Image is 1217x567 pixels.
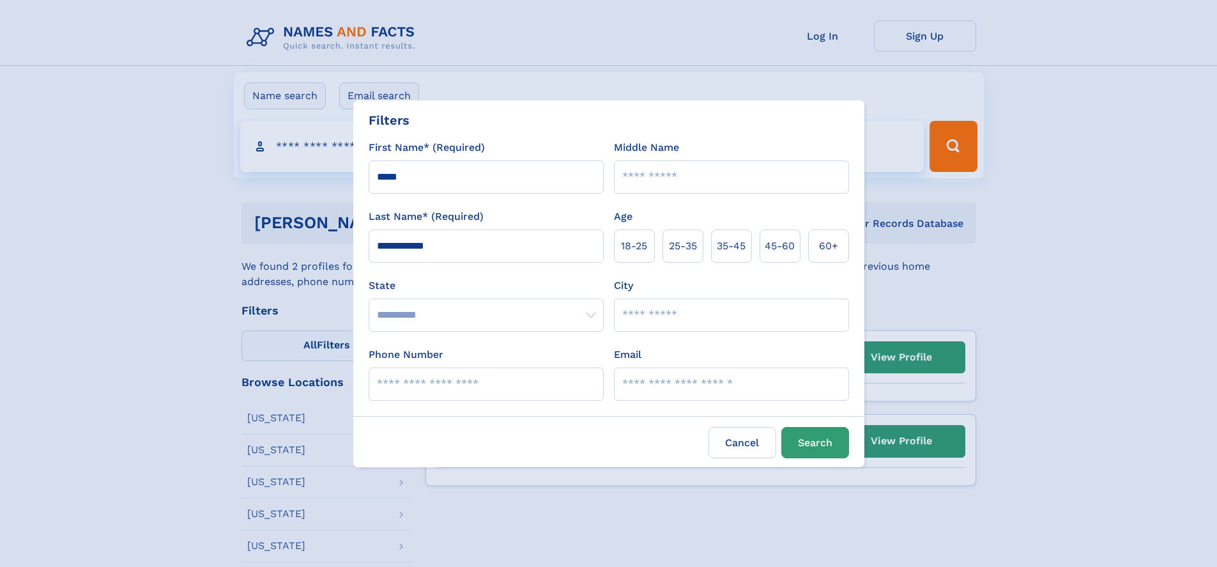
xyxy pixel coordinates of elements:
span: 35‑45 [717,238,746,254]
label: Middle Name [614,140,679,155]
label: City [614,278,633,293]
label: Email [614,347,641,362]
label: Cancel [708,427,776,458]
label: Age [614,209,632,224]
button: Search [781,427,849,458]
label: Last Name* (Required) [369,209,484,224]
span: 60+ [819,238,838,254]
label: First Name* (Required) [369,140,485,155]
span: 25‑35 [669,238,697,254]
div: Filters [369,111,409,130]
label: Phone Number [369,347,443,362]
span: 45‑60 [765,238,795,254]
span: 18‑25 [621,238,647,254]
label: State [369,278,604,293]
